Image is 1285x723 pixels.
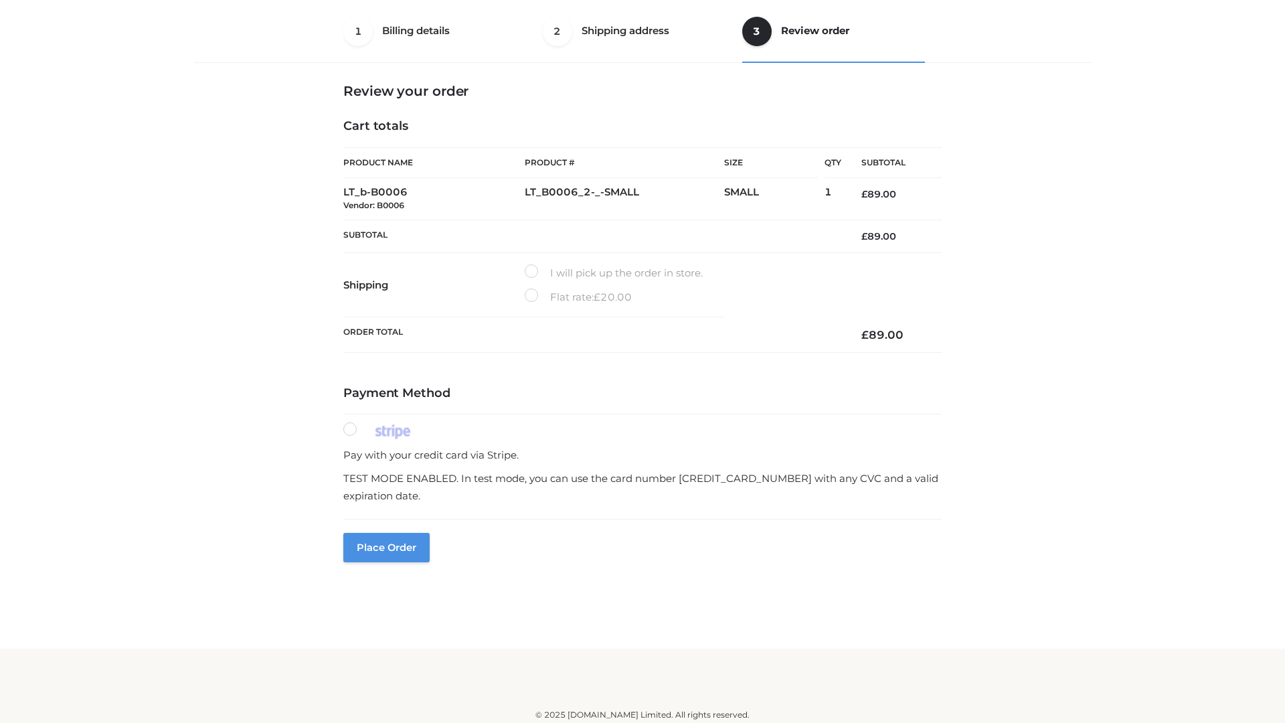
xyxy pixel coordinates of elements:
p: TEST MODE ENABLED. In test mode, you can use the card number [CREDIT_CARD_NUMBER] with any CVC an... [343,470,942,504]
button: Place order [343,533,430,562]
h4: Cart totals [343,119,942,134]
label: Flat rate: [525,289,632,306]
span: £ [861,230,867,242]
th: Product Name [343,147,525,178]
td: SMALL [724,178,825,220]
h4: Payment Method [343,386,942,401]
td: LT_b-B0006 [343,178,525,220]
bdi: 89.00 [861,188,896,200]
label: I will pick up the order in store. [525,264,703,282]
th: Subtotal [343,220,841,252]
span: £ [594,291,600,303]
th: Shipping [343,253,525,317]
th: Qty [825,147,841,178]
td: LT_B0006_2-_-SMALL [525,178,724,220]
p: Pay with your credit card via Stripe. [343,447,942,464]
th: Order Total [343,317,841,353]
th: Subtotal [841,148,942,178]
span: £ [861,188,867,200]
div: © 2025 [DOMAIN_NAME] Limited. All rights reserved. [199,708,1086,722]
span: £ [861,328,869,341]
th: Size [724,148,818,178]
th: Product # [525,147,724,178]
h3: Review your order [343,83,942,99]
td: 1 [825,178,841,220]
bdi: 89.00 [861,328,904,341]
small: Vendor: B0006 [343,200,404,210]
bdi: 20.00 [594,291,632,303]
bdi: 89.00 [861,230,896,242]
